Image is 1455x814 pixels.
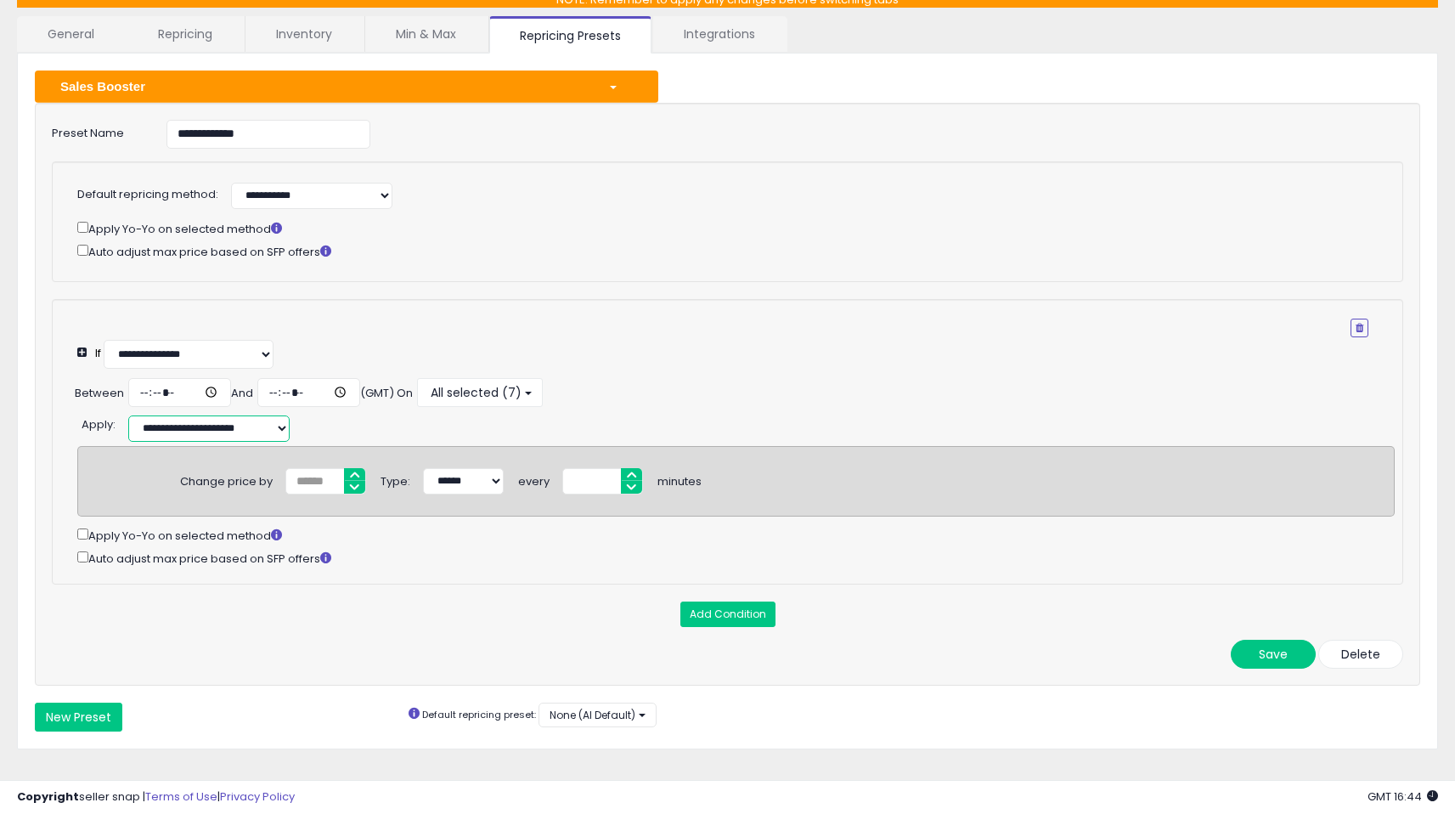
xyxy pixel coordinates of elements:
[539,703,657,727] button: None (AI Default)
[39,120,154,142] label: Preset Name
[77,525,1395,545] div: Apply Yo-Yo on selected method
[360,386,413,402] div: (GMT) On
[127,16,243,52] a: Repricing
[48,77,595,95] div: Sales Booster
[220,789,295,805] a: Privacy Policy
[381,468,410,490] div: Type:
[489,16,651,54] a: Repricing Presets
[180,468,273,490] div: Change price by
[231,386,253,402] div: And
[518,468,550,490] div: every
[17,16,126,52] a: General
[1368,789,1438,805] span: 2025-09-13 16:44 GMT
[1231,640,1316,669] button: Save
[653,16,786,52] a: Integrations
[35,703,122,732] button: New Preset
[17,789,295,806] div: seller snap | |
[77,187,218,203] label: Default repricing method:
[77,218,1368,238] div: Apply Yo-Yo on selected method
[417,378,543,407] button: All selected (7)
[550,708,635,722] span: None (AI Default)
[77,241,1368,261] div: Auto adjust max price based on SFP offers
[77,548,1395,568] div: Auto adjust max price based on SFP offers
[75,386,124,402] div: Between
[145,789,217,805] a: Terms of Use
[428,384,522,401] span: All selected (7)
[365,16,487,52] a: Min & Max
[1318,640,1403,669] button: Delete
[17,789,79,805] strong: Copyright
[82,411,116,433] div: :
[35,71,658,102] button: Sales Booster
[422,708,536,721] small: Default repricing preset:
[82,416,113,432] span: Apply
[680,602,775,627] button: Add Condition
[245,16,363,52] a: Inventory
[1356,323,1363,333] i: Remove Condition
[657,468,702,490] div: minutes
